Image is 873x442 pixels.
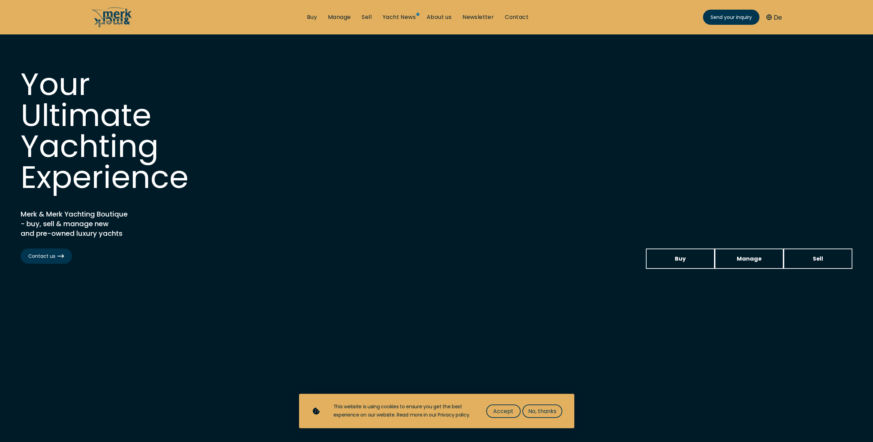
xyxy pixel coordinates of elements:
a: Buy [307,13,317,21]
a: Newsletter [462,13,494,21]
a: Contact [505,13,529,21]
button: Accept [486,404,521,418]
a: Privacy policy [438,411,469,418]
div: This website is using cookies to ensure you get the best experience on our website. Read more in ... [333,403,472,419]
button: De [766,13,782,22]
a: Manage [328,13,351,21]
span: Accept [493,407,513,415]
a: Buy [646,249,715,269]
a: Send your inquiry [703,10,759,25]
button: No, thanks [522,404,562,418]
a: Yacht News [383,13,416,21]
span: No, thanks [528,407,556,415]
a: Manage [715,249,784,269]
span: Contact us [28,253,64,260]
span: Buy [675,254,686,263]
h2: Merk & Merk Yachting Boutique - buy, sell & manage new and pre-owned luxury yachts [21,209,193,238]
span: Manage [737,254,762,263]
a: Sell [784,249,852,269]
h1: Your Ultimate Yachting Experience [21,69,227,193]
a: About us [427,13,451,21]
span: Sell [813,254,823,263]
span: Send your inquiry [711,14,752,21]
a: Sell [362,13,372,21]
a: Contact us [21,249,72,264]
